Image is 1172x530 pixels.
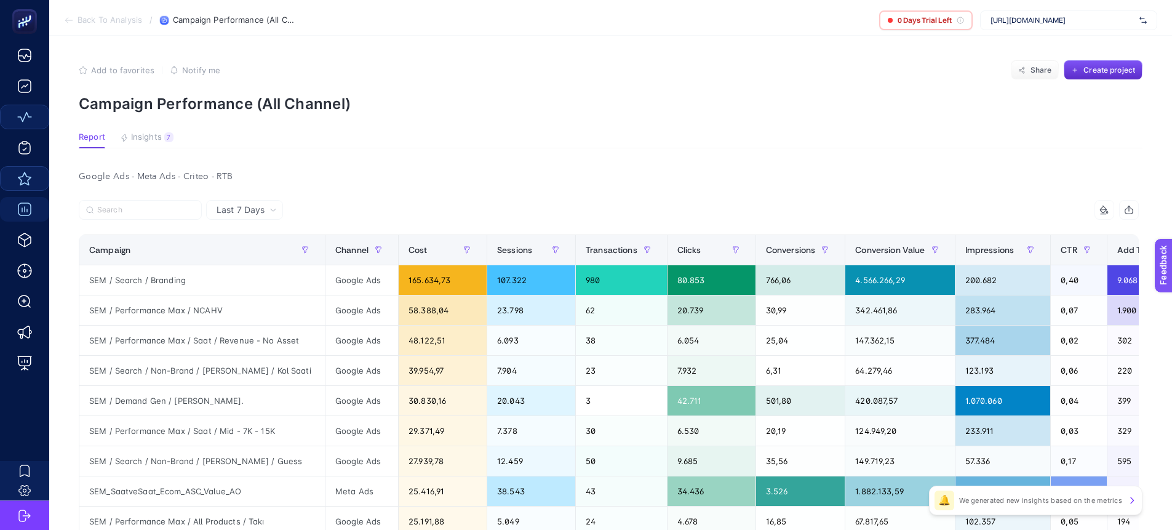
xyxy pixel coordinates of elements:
[325,356,398,385] div: Google Ads
[487,295,575,325] div: 23.798
[845,416,954,446] div: 124.949,20
[668,326,755,355] div: 6.054
[399,356,487,385] div: 39.954,97
[668,265,755,295] div: 80.853
[668,416,755,446] div: 6.530
[79,326,325,355] div: SEM / Performance Max / Saat / Revenue - No Asset
[576,476,667,506] div: 43
[170,65,220,75] button: Notify me
[965,245,1015,255] span: Impressions
[845,326,954,355] div: 147.362,15
[325,386,398,416] div: Google Ads
[1083,65,1135,75] span: Create project
[1011,60,1059,80] button: Share
[487,326,575,355] div: 6.093
[756,295,845,325] div: 30,99
[576,386,667,416] div: 3
[325,446,398,476] div: Google Ads
[677,245,701,255] span: Clicks
[217,204,265,216] span: Last 7 Days
[576,446,667,476] div: 50
[766,245,816,255] span: Conversions
[845,295,954,325] div: 342.461,86
[955,326,1051,355] div: 377.484
[935,491,954,510] div: 🔔
[955,476,1051,506] div: 657.313
[79,295,325,325] div: SEM / Performance Max / NCAHV
[487,356,575,385] div: 7.904
[955,295,1051,325] div: 283.964
[91,65,154,75] span: Add to favorites
[955,416,1051,446] div: 233.911
[399,476,487,506] div: 25.416,91
[79,446,325,476] div: SEM / Search / Non-Brand / [PERSON_NAME] / Guess
[756,386,845,416] div: 501,80
[173,15,296,25] span: Campaign Performance (All Channel)
[1051,416,1106,446] div: 0,03
[576,356,667,385] div: 23
[79,386,325,416] div: SEM / Demand Gen / [PERSON_NAME].
[79,95,1142,113] p: Campaign Performance (All Channel)
[487,446,575,476] div: 12.459
[756,265,845,295] div: 766,06
[69,168,1149,185] div: Google Ads - Meta Ads - Criteo - RTB
[1061,245,1077,255] span: CTR
[325,476,398,506] div: Meta Ads
[845,356,954,385] div: 64.279,46
[97,206,194,215] input: Search
[991,15,1134,25] span: [URL][DOMAIN_NAME]
[668,476,755,506] div: 34.436
[586,245,637,255] span: Transactions
[756,326,845,355] div: 25,04
[668,446,755,476] div: 9.685
[182,65,220,75] span: Notify me
[855,245,925,255] span: Conversion Value
[959,496,1122,505] p: We generated new insights based on the metrics
[79,132,105,142] span: Report
[668,295,755,325] div: 20.739
[79,356,325,385] div: SEM / Search / Non-Brand / [PERSON_NAME] / Kol Saati
[1051,476,1106,506] div: 5,24
[1117,245,1170,255] span: Add To Carts
[78,15,142,25] span: Back To Analysis
[487,386,575,416] div: 20.043
[79,265,325,295] div: SEM / Search / Branding
[325,265,398,295] div: Google Ads
[1051,265,1106,295] div: 0,40
[79,476,325,506] div: SEM_SaatveSaat_Ecom_ASC_Value_AO
[399,446,487,476] div: 27.939,78
[955,386,1051,416] div: 1.070.060
[845,265,954,295] div: 4.566.266,29
[399,326,487,355] div: 48.122,51
[756,476,845,506] div: 3.526
[668,356,755,385] div: 7.932
[131,132,162,142] span: Insights
[1030,65,1052,75] span: Share
[487,265,575,295] div: 107.322
[1051,326,1106,355] div: 0,02
[399,295,487,325] div: 58.388,04
[756,416,845,446] div: 20,19
[845,386,954,416] div: 420.087,57
[164,132,173,142] div: 7
[576,326,667,355] div: 38
[756,356,845,385] div: 6,31
[756,446,845,476] div: 35,56
[89,245,130,255] span: Campaign
[1051,446,1106,476] div: 0,17
[399,386,487,416] div: 30.830,16
[1051,386,1106,416] div: 0,04
[668,386,755,416] div: 42.711
[7,4,47,14] span: Feedback
[399,265,487,295] div: 165.634,73
[576,295,667,325] div: 62
[325,295,398,325] div: Google Ads
[1139,14,1147,26] img: svg%3e
[79,416,325,446] div: SEM / Performance Max / Saat / Mid - 7K - 15K
[1051,295,1106,325] div: 0,07
[845,446,954,476] div: 149.719,23
[409,245,428,255] span: Cost
[1051,356,1106,385] div: 0,06
[487,476,575,506] div: 38.543
[576,265,667,295] div: 980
